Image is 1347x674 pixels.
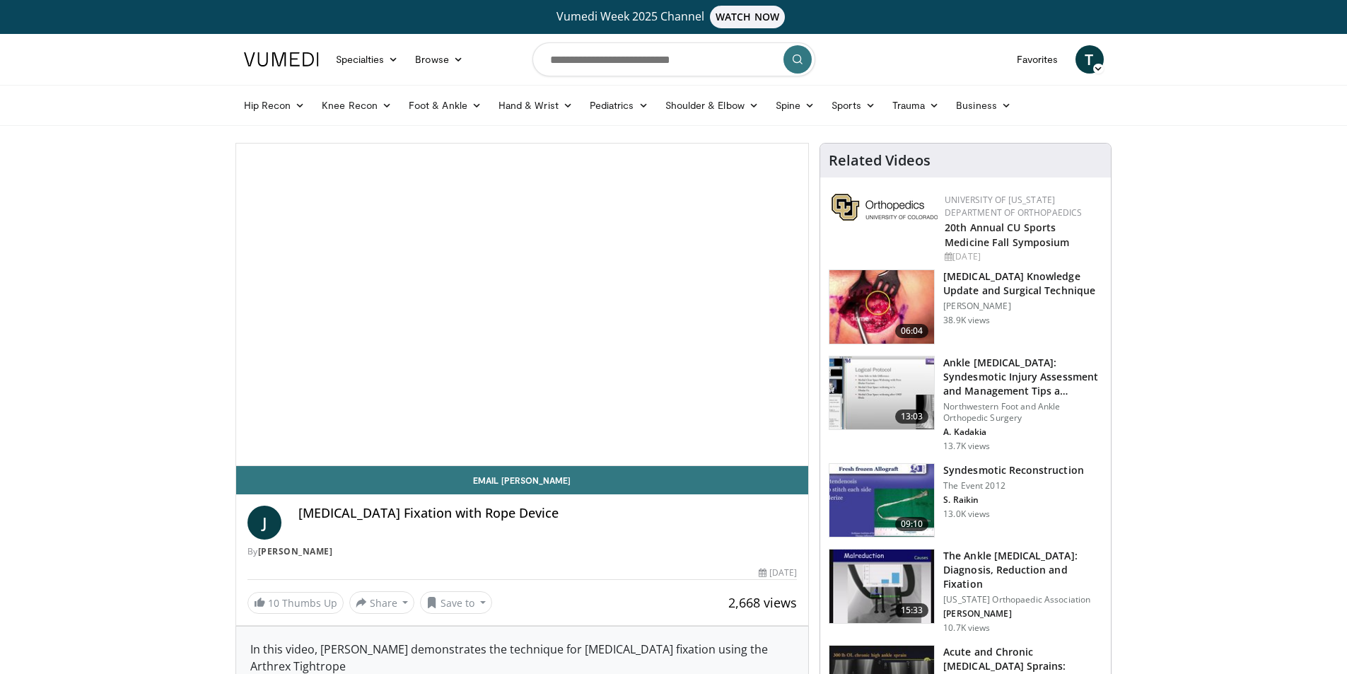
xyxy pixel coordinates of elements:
a: Specialties [327,45,407,74]
a: J [247,506,281,540]
p: A. Kadakia [943,426,1102,438]
a: Browse [407,45,472,74]
a: 06:04 [MEDICAL_DATA] Knowledge Update and Surgical Technique [PERSON_NAME] 38.9K views [829,269,1102,344]
a: T [1075,45,1104,74]
p: 10.7K views [943,622,990,634]
a: Spine [767,91,823,120]
img: VuMedi Logo [244,52,319,66]
p: [PERSON_NAME] [943,301,1102,312]
img: ed563970-8bde-47f1-b653-c907ef04fde0.150x105_q85_crop-smart_upscale.jpg [829,550,934,623]
a: Hand & Wrist [490,91,581,120]
a: Pediatrics [581,91,657,120]
p: 13.7K views [943,441,990,452]
a: Favorites [1008,45,1067,74]
span: 2,668 views [728,594,797,611]
a: University of [US_STATE] Department of Orthopaedics [945,194,1082,219]
h3: Ankle [MEDICAL_DATA]: Syndesmotic Injury Assessment and Management Tips a… [943,356,1102,398]
h3: [MEDICAL_DATA] Knowledge Update and Surgical Technique [943,269,1102,298]
a: 10 Thumbs Up [247,592,344,614]
p: [PERSON_NAME] [943,608,1102,620]
span: 13:03 [895,409,929,424]
h4: [MEDICAL_DATA] Fixation with Rope Device [298,506,798,521]
a: Knee Recon [313,91,400,120]
h3: Syndesmotic Reconstruction [943,463,1084,477]
input: Search topics, interventions [532,42,815,76]
button: Share [349,591,415,614]
img: 355603a8-37da-49b6-856f-e00d7e9307d3.png.150x105_q85_autocrop_double_scale_upscale_version-0.2.png [832,194,938,221]
a: 13:03 Ankle [MEDICAL_DATA]: Syndesmotic Injury Assessment and Management Tips a… Northwestern Foo... [829,356,1102,452]
a: Trauma [884,91,948,120]
video-js: Video Player [236,144,809,466]
span: WATCH NOW [710,6,785,28]
div: By [247,545,798,558]
a: 09:10 Syndesmotic Reconstruction The Event 2012 S. Raikin 13.0K views [829,463,1102,538]
a: Hip Recon [235,91,314,120]
a: 15:33 The Ankle [MEDICAL_DATA]: Diagnosis, Reduction and Fixation [US_STATE] Orthopaedic Associat... [829,549,1102,634]
img: -TiYc6krEQGNAzh34xMDoxOmtxOwKG7D_1.150x105_q85_crop-smart_upscale.jpg [829,464,934,538]
span: 10 [268,596,279,610]
p: 38.9K views [943,315,990,326]
p: 13.0K views [943,509,990,520]
img: 476a2f31-7f3f-4e9d-9d33-f87c8a4a8783.150x105_q85_crop-smart_upscale.jpg [829,356,934,430]
a: Sports [823,91,884,120]
p: [US_STATE] Orthopaedic Association [943,594,1102,605]
a: [PERSON_NAME] [258,545,333,557]
p: S. Raikin [943,494,1084,506]
button: Save to [420,591,492,614]
a: 20th Annual CU Sports Medicine Fall Symposium [945,221,1069,249]
a: Business [947,91,1020,120]
a: Vumedi Week 2025 ChannelWATCH NOW [246,6,1102,28]
span: 09:10 [895,517,929,531]
a: Shoulder & Elbow [657,91,767,120]
span: 06:04 [895,324,929,338]
p: Northwestern Foot and Ankle Orthopedic Surgery [943,401,1102,424]
img: XzOTlMlQSGUnbGTX4xMDoxOjBzMTt2bJ.150x105_q85_crop-smart_upscale.jpg [829,270,934,344]
h4: Related Videos [829,152,931,169]
span: 15:33 [895,603,929,617]
p: The Event 2012 [943,480,1084,492]
h3: The Ankle [MEDICAL_DATA]: Diagnosis, Reduction and Fixation [943,549,1102,591]
a: Foot & Ankle [400,91,490,120]
div: [DATE] [945,250,1100,263]
div: [DATE] [759,566,797,579]
a: Email [PERSON_NAME] [236,466,809,494]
